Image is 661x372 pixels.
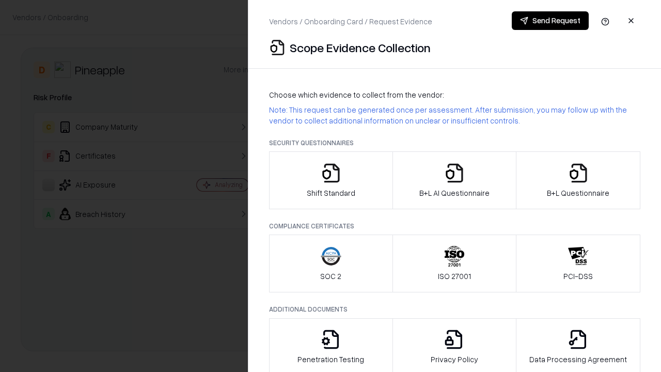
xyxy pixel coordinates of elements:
button: SOC 2 [269,235,393,292]
button: B+L AI Questionnaire [392,151,517,209]
p: B+L Questionnaire [547,188,609,198]
p: Additional Documents [269,305,640,314]
button: B+L Questionnaire [516,151,640,209]
p: SOC 2 [320,271,341,282]
p: Privacy Policy [431,354,478,365]
button: Shift Standard [269,151,393,209]
p: Compliance Certificates [269,222,640,230]
p: Penetration Testing [297,354,364,365]
p: Scope Evidence Collection [290,39,431,56]
p: Choose which evidence to collect from the vendor: [269,89,640,100]
button: ISO 27001 [392,235,517,292]
p: Shift Standard [307,188,355,198]
p: Data Processing Agreement [529,354,627,365]
p: ISO 27001 [438,271,471,282]
p: Vendors / Onboarding Card / Request Evidence [269,16,432,27]
p: Security Questionnaires [269,138,640,147]
p: Note: This request can be generated once per assessment. After submission, you may follow up with... [269,104,640,126]
p: PCI-DSS [563,271,593,282]
button: Send Request [512,11,589,30]
button: PCI-DSS [516,235,640,292]
p: B+L AI Questionnaire [419,188,490,198]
